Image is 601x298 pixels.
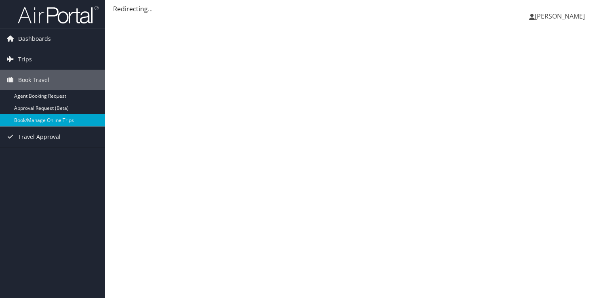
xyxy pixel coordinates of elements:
span: Travel Approval [18,127,61,147]
span: [PERSON_NAME] [535,12,585,21]
img: airportal-logo.png [18,5,99,24]
a: [PERSON_NAME] [529,4,593,28]
span: Trips [18,49,32,69]
span: Book Travel [18,70,49,90]
span: Dashboards [18,29,51,49]
div: Redirecting... [113,4,593,14]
